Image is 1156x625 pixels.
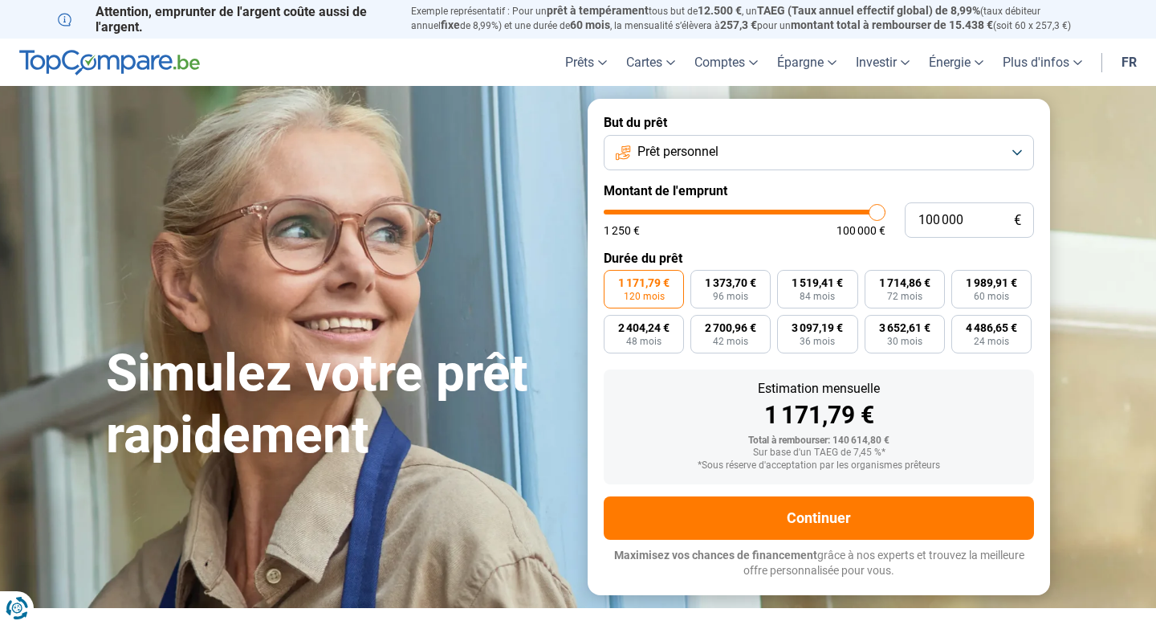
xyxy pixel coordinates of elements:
span: 1 714,86 € [879,277,930,288]
span: 96 mois [713,292,748,301]
span: 1 250 € [604,225,640,236]
label: Durée du prêt [604,251,1034,266]
a: fr [1112,39,1146,86]
a: Cartes [617,39,685,86]
span: 100 000 € [836,225,885,236]
span: 48 mois [626,337,661,346]
a: Épargne [767,39,846,86]
span: 3 652,61 € [879,322,930,333]
a: Comptes [685,39,767,86]
a: Énergie [919,39,993,86]
span: 60 mois [570,18,610,31]
span: € [1014,214,1021,227]
span: 1 519,41 € [792,277,843,288]
span: 84 mois [800,292,835,301]
span: 1 989,91 € [966,277,1017,288]
span: fixe [441,18,460,31]
span: 30 mois [887,337,922,346]
span: Prêt personnel [637,143,718,161]
span: 1 373,70 € [705,277,756,288]
span: 24 mois [974,337,1009,346]
span: Maximisez vos chances de financement [614,549,817,562]
a: Investir [846,39,919,86]
img: TopCompare [19,50,200,76]
span: 72 mois [887,292,922,301]
button: Continuer [604,496,1034,540]
span: 2 404,24 € [618,322,670,333]
p: Attention, emprunter de l'argent coûte aussi de l'argent. [58,4,392,35]
div: 1 171,79 € [617,403,1021,427]
span: 60 mois [974,292,1009,301]
span: 120 mois [624,292,665,301]
span: 2 700,96 € [705,322,756,333]
div: Total à rembourser: 140 614,80 € [617,435,1021,447]
span: 1 171,79 € [618,277,670,288]
span: 12.500 € [698,4,742,17]
span: 3 097,19 € [792,322,843,333]
label: Montant de l'emprunt [604,183,1034,198]
div: Sur base d'un TAEG de 7,45 %* [617,447,1021,459]
span: montant total à rembourser de 15.438 € [791,18,993,31]
span: prêt à tempérament [547,4,649,17]
a: Plus d'infos [993,39,1092,86]
span: 36 mois [800,337,835,346]
label: But du prêt [604,115,1034,130]
h1: Simulez votre prêt rapidement [106,343,568,467]
div: *Sous réserve d'acceptation par les organismes prêteurs [617,460,1021,472]
div: Estimation mensuelle [617,382,1021,395]
span: 4 486,65 € [966,322,1017,333]
span: TAEG (Taux annuel effectif global) de 8,99% [757,4,980,17]
span: 42 mois [713,337,748,346]
span: 257,3 € [720,18,757,31]
p: Exemple représentatif : Pour un tous but de , un (taux débiteur annuel de 8,99%) et une durée de ... [411,4,1098,33]
button: Prêt personnel [604,135,1034,170]
p: grâce à nos experts et trouvez la meilleure offre personnalisée pour vous. [604,548,1034,579]
a: Prêts [556,39,617,86]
